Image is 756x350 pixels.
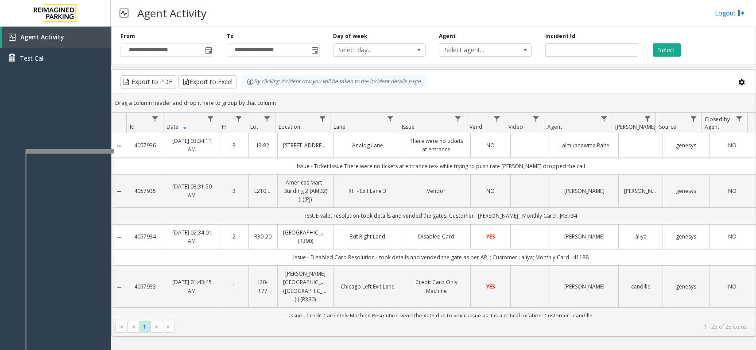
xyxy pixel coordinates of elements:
div: Data table [112,113,756,317]
a: [DATE] 02:34:01 AM [170,228,214,245]
img: infoIcon.svg [247,78,254,85]
kendo-pager-info: 1 - 25 of 25 items [180,323,747,331]
a: Lane Filter Menu [384,113,396,125]
a: I20-177 [254,278,272,295]
a: [PERSON_NAME] [555,282,613,291]
h3: Agent Activity [133,2,211,24]
span: NO [728,233,737,240]
a: genesys [668,141,704,150]
a: [DATE] 03:31:50 AM [170,182,214,199]
a: Issue Filter Menu [452,113,464,125]
a: Collapse Details [112,234,127,241]
a: 4057934 [132,232,159,241]
a: [PERSON_NAME][GEOGRAPHIC_DATA] ([GEOGRAPHIC_DATA]) (I) (R390) [283,269,328,304]
a: Analog Lane [339,141,396,150]
a: Chicago Left Exit Lane [339,282,396,291]
a: Agent Filter Menu [598,113,610,125]
a: NO [476,187,504,195]
span: Agent Activity [20,33,64,41]
a: NO [715,232,750,241]
img: logout [738,8,745,18]
a: Parker Filter Menu [642,113,654,125]
a: [PERSON_NAME] [624,187,657,195]
a: Logout [715,8,745,18]
a: Collapse Details [112,142,127,150]
label: Incident Id [545,32,575,40]
a: genesys [668,282,704,291]
a: Vendor [407,187,465,195]
a: [GEOGRAPHIC_DATA] (R390) [283,228,328,245]
span: Lot [250,123,258,131]
td: ISSUE-valet resolution-took details and vended the gates; Customer : [PERSON_NAME] ; Monthly Card... [127,208,756,224]
span: Source [659,123,676,131]
a: [STREET_ADDRESS] [283,141,328,150]
a: Exit Right Land [339,232,396,241]
span: Date [167,123,178,131]
span: H [222,123,226,131]
a: There were no tickets at entrance [407,137,465,154]
a: Lot Filter Menu [261,113,273,125]
button: Export to PDF [120,75,176,88]
a: Agent Activity [2,27,111,48]
a: Video Filter Menu [530,113,542,125]
a: L21036801 [254,187,272,195]
a: YES [476,232,504,241]
a: candille [624,282,657,291]
button: Export to Excel [178,75,236,88]
a: 3 [225,187,243,195]
span: [PERSON_NAME] [615,123,655,131]
a: NO [476,141,504,150]
div: By clicking Incident row you will be taken to the incident details page. [242,75,426,88]
a: Vend Filter Menu [491,113,503,125]
span: Page 1 [139,321,151,333]
span: YES [486,283,495,290]
span: Sortable [182,123,189,131]
a: genesys [668,232,704,241]
a: 4057933 [132,282,159,291]
span: Select day... [333,44,407,56]
span: Id [130,123,135,131]
label: To [227,32,234,40]
span: Test Call [20,54,45,63]
a: NO [715,187,750,195]
a: H Filter Menu [233,113,244,125]
span: Agent [547,123,562,131]
label: From [120,32,135,40]
a: Id Filter Menu [149,113,161,125]
span: Location [279,123,300,131]
a: 4057936 [132,141,159,150]
a: [DATE] 03:34:11 AM [170,137,214,154]
a: Location Filter Menu [316,113,328,125]
a: 2 [225,232,243,241]
span: Issue [402,123,415,131]
span: NO [728,142,737,149]
a: Disabled Card [407,232,465,241]
span: Toggle popup [203,44,213,56]
span: Closed by Agent [705,115,730,131]
a: Credit Card Only Machine [407,278,465,295]
span: NO [486,142,495,149]
img: 'icon' [9,34,16,41]
a: 3 [225,141,243,150]
span: Vend [469,123,482,131]
span: NO [728,187,737,195]
span: NO [728,283,737,290]
a: RH - Exit Lane 3 [339,187,396,195]
span: NO [486,187,495,195]
a: Closed by Agent Filter Menu [733,113,745,125]
td: Issue - Disabled Card Resolution - took details and vended the gate as per AP, ; Customer : aliya... [127,249,756,265]
label: Agent [439,32,456,40]
a: [PERSON_NAME] [555,187,613,195]
label: Day of week [333,32,368,40]
a: [PERSON_NAME] [555,232,613,241]
a: 1 [225,282,243,291]
td: Issue - Ticket Issue There were no tickets at entrance res- while trying to push rate [PERSON_NAM... [127,158,756,174]
a: Americas Mart - Building 2 (AMB2) (L)(PJ) [283,178,328,204]
a: NO [715,141,750,150]
a: Source Filter Menu [687,113,699,125]
a: aliya [624,232,657,241]
a: Collapse Details [112,188,127,195]
a: Lalmuanawma Ralte [555,141,613,150]
span: Toggle popup [310,44,319,56]
a: genesys [668,187,704,195]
